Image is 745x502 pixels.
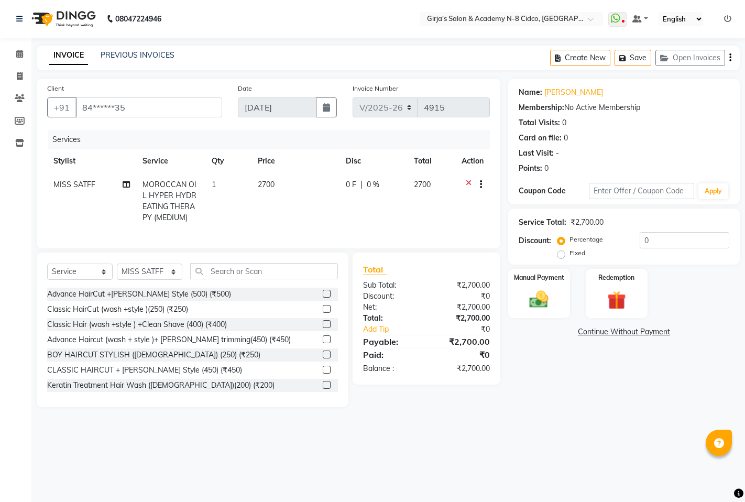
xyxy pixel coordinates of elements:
a: [PERSON_NAME] [544,87,603,98]
a: PREVIOUS INVOICES [101,50,174,60]
button: Apply [698,183,728,199]
div: Net: [355,302,426,313]
div: Total Visits: [519,117,560,128]
img: logo [27,4,98,34]
div: Points: [519,163,542,174]
label: Percentage [569,235,603,244]
span: 1 [212,180,216,189]
div: 0 [564,133,568,144]
img: _cash.svg [523,289,554,311]
th: Stylist [47,149,136,173]
div: Card on file: [519,133,562,144]
div: 0 [544,163,549,174]
label: Fixed [569,248,585,258]
div: Services [48,130,498,149]
div: ₹2,700.00 [571,217,604,228]
div: Discount: [519,235,551,246]
div: Sub Total: [355,280,426,291]
span: MISS SATFF [53,180,95,189]
span: 2700 [258,180,275,189]
a: Add Tip [355,324,439,335]
input: Search or Scan [190,263,338,279]
div: ₹2,700.00 [426,335,498,348]
th: Service [136,149,206,173]
button: Create New [550,50,610,66]
a: INVOICE [49,46,88,65]
th: Price [251,149,339,173]
button: Save [615,50,651,66]
div: Balance : [355,363,426,374]
div: Discount: [355,291,426,302]
div: Classic Hair (wash +style ) +Clean Shave (400) (₹400) [47,319,227,330]
iframe: chat widget [701,460,735,492]
img: _gift.svg [601,289,632,312]
th: Action [455,149,490,173]
div: Paid: [355,348,426,361]
div: ₹0 [426,291,498,302]
div: Service Total: [519,217,566,228]
a: Continue Without Payment [510,326,738,337]
div: Advance HairCut +[PERSON_NAME] Style (500) (₹500) [47,289,231,300]
th: Total [408,149,455,173]
span: Total [363,264,387,275]
div: Name: [519,87,542,98]
label: Manual Payment [514,273,564,282]
div: Payable: [355,335,426,348]
div: Total: [355,313,426,324]
div: Last Visit: [519,148,554,159]
span: 2700 [414,180,431,189]
th: Disc [339,149,408,173]
div: Membership: [519,102,564,113]
span: 0 F [346,179,356,190]
div: ₹0 [426,348,498,361]
label: Redemption [598,273,634,282]
button: +91 [47,97,76,117]
button: Open Invoices [655,50,725,66]
div: Keratin Treatment Hair Wash ([DEMOGRAPHIC_DATA])(200) (₹200) [47,380,275,391]
label: Invoice Number [353,84,398,93]
label: Client [47,84,64,93]
span: | [360,179,363,190]
span: 0 % [367,179,379,190]
input: Search by Name/Mobile/Email/Code [75,97,222,117]
input: Enter Offer / Coupon Code [589,183,694,199]
div: Classic HairCut (wash +style )(250) (₹250) [47,304,188,315]
div: Advance Haircut (wash + style )+ [PERSON_NAME] trimming(450) (₹450) [47,334,291,345]
div: No Active Membership [519,102,729,113]
div: CLASSIC HAIRCUT + [PERSON_NAME] Style (450) (₹450) [47,365,242,376]
div: - [556,148,559,159]
div: ₹2,700.00 [426,280,498,291]
b: 08047224946 [115,4,161,34]
div: ₹2,700.00 [426,302,498,313]
div: ₹2,700.00 [426,313,498,324]
div: ₹2,700.00 [426,363,498,374]
div: Coupon Code [519,185,589,197]
div: ₹0 [438,324,497,335]
div: 0 [562,117,566,128]
div: BOY HAIRCUT STYLISH ([DEMOGRAPHIC_DATA]) (250) (₹250) [47,350,260,361]
label: Date [238,84,252,93]
span: MOROCCAN OIL HYPER HYDREATING THERAPY (MEDIUM) [143,180,196,222]
th: Qty [205,149,251,173]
